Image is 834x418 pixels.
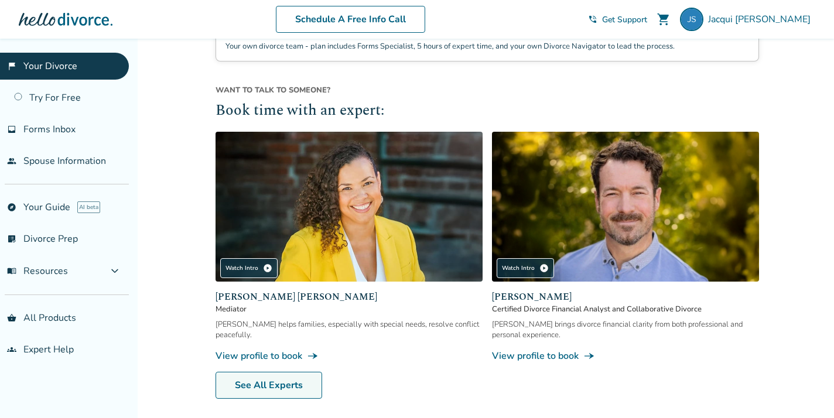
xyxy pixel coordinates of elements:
span: phone_in_talk [588,15,597,24]
span: play_circle [539,263,549,273]
div: [PERSON_NAME] helps families, especially with special needs, resolve conflict peacefully. [216,319,483,340]
span: shopping_cart [657,12,671,26]
span: groups [7,345,16,354]
iframe: Chat Widget [775,362,834,418]
a: View profile to bookline_end_arrow_notch [216,350,483,362]
span: Want to talk to someone? [216,85,759,95]
span: explore [7,203,16,212]
div: [PERSON_NAME] brings divorce financial clarity from both professional and personal experience. [492,319,759,340]
span: inbox [7,125,16,134]
span: line_end_arrow_notch [307,350,319,362]
span: flag_2 [7,61,16,71]
p: Your own divorce team - plan includes Forms Specialist, 5 hours of expert time, and your own Divo... [225,41,675,52]
span: Get Support [602,14,647,25]
a: View profile to bookline_end_arrow_notch [492,350,759,362]
span: AI beta [77,201,100,213]
span: [PERSON_NAME] [492,290,759,304]
span: menu_book [7,266,16,276]
a: Schedule A Free Info Call [276,6,425,33]
div: Watch Intro [220,258,278,278]
span: play_circle [263,263,272,273]
span: Forms Inbox [23,123,76,136]
span: line_end_arrow_notch [583,350,595,362]
img: John Duffy [492,132,759,282]
img: jacqui.walker@gmail.com [680,8,703,31]
h2: Book time with an expert: [216,100,759,122]
div: Watch Intro [497,258,554,278]
span: people [7,156,16,166]
span: Resources [7,265,68,277]
span: Jacqui [PERSON_NAME] [708,13,815,26]
span: list_alt_check [7,234,16,244]
a: phone_in_talkGet Support [588,14,647,25]
span: expand_more [108,264,122,278]
span: Mediator [216,304,483,314]
span: [PERSON_NAME] [PERSON_NAME] [216,290,483,304]
span: Certified Divorce Financial Analyst and Collaborative Divorce [492,304,759,314]
span: shopping_basket [7,313,16,323]
a: See All Experts [216,372,322,399]
img: Claudia Brown Coulter [216,132,483,282]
